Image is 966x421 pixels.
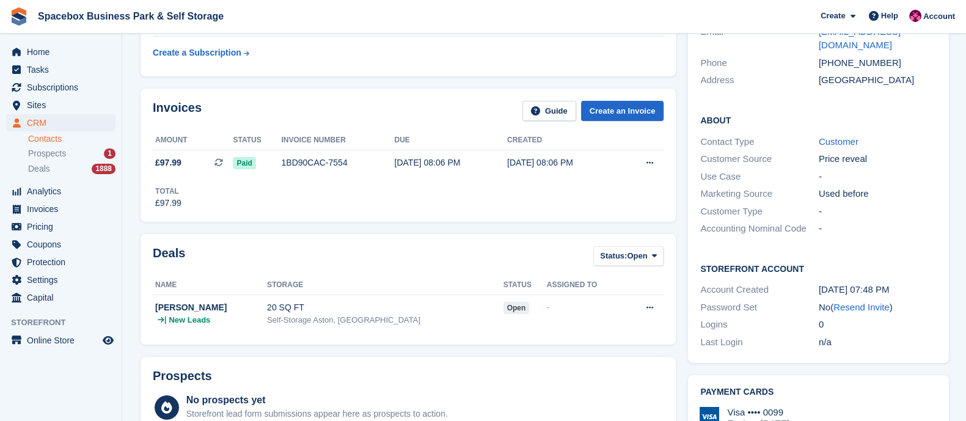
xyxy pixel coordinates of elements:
[27,271,100,288] span: Settings
[186,393,448,408] div: No prospects yet
[6,61,115,78] a: menu
[33,6,229,26] a: Spacebox Business Park & Self Storage
[28,163,50,175] span: Deals
[153,246,185,269] h2: Deals
[233,157,255,169] span: Paid
[593,246,664,266] button: Status: Open
[27,43,100,60] span: Home
[6,332,115,349] a: menu
[627,250,647,262] span: Open
[819,170,937,184] div: -
[27,218,100,235] span: Pricing
[153,42,249,64] a: Create a Subscription
[28,148,66,159] span: Prospects
[27,114,100,131] span: CRM
[6,183,115,200] a: menu
[830,302,893,312] span: ( )
[581,101,664,121] a: Create an Invoice
[819,301,937,315] div: No
[155,301,267,314] div: [PERSON_NAME]
[819,283,937,297] div: [DATE] 07:48 PM
[27,332,100,349] span: Online Store
[153,369,212,383] h2: Prospects
[6,200,115,218] a: menu
[700,170,819,184] div: Use Case
[700,318,819,332] div: Logins
[6,97,115,114] a: menu
[600,250,627,262] span: Status:
[700,187,819,201] div: Marketing Source
[819,73,937,87] div: [GEOGRAPHIC_DATA]
[507,156,620,169] div: [DATE] 08:06 PM
[28,163,115,175] a: Deals 1888
[6,254,115,271] a: menu
[700,114,937,126] h2: About
[700,205,819,219] div: Customer Type
[28,133,115,145] a: Contacts
[819,152,937,166] div: Price reveal
[164,314,166,326] span: |
[10,7,28,26] img: stora-icon-8386f47178a22dfd0bd8f6a31ec36ba5ce8667c1dd55bd0f319d3a0aa187defe.svg
[101,333,115,348] a: Preview store
[700,335,819,350] div: Last Login
[6,271,115,288] a: menu
[27,254,100,271] span: Protection
[27,61,100,78] span: Tasks
[909,10,921,22] img: Avishka Chauhan
[547,301,624,313] div: -
[819,318,937,332] div: 0
[394,156,507,169] div: [DATE] 08:06 PM
[394,131,507,150] th: Due
[819,187,937,201] div: Used before
[267,314,503,326] div: Self-Storage Aston, [GEOGRAPHIC_DATA]
[27,236,100,253] span: Coupons
[6,289,115,306] a: menu
[6,114,115,131] a: menu
[153,46,241,59] div: Create a Subscription
[833,302,890,312] a: Resend Invite
[819,222,937,236] div: -
[503,276,547,295] th: Status
[821,10,845,22] span: Create
[186,408,448,420] div: Storefront lead form submissions appear here as prospects to action.
[6,218,115,235] a: menu
[28,147,115,160] a: Prospects 1
[819,205,937,219] div: -
[700,73,819,87] div: Address
[881,10,898,22] span: Help
[155,156,181,169] span: £97.99
[27,79,100,96] span: Subscriptions
[700,283,819,297] div: Account Created
[281,156,394,169] div: 1BD90CAC-7554
[27,183,100,200] span: Analytics
[819,56,937,70] div: [PHONE_NUMBER]
[11,317,122,329] span: Storefront
[700,301,819,315] div: Password Set
[6,236,115,253] a: menu
[700,387,937,397] h2: Payment cards
[153,131,233,150] th: Amount
[700,262,937,274] h2: Storefront Account
[503,302,530,314] span: open
[169,314,210,326] span: New Leads
[92,164,115,174] div: 1888
[522,101,576,121] a: Guide
[700,222,819,236] div: Accounting Nominal Code
[155,186,181,197] div: Total
[819,335,937,350] div: n/a
[153,276,267,295] th: Name
[104,148,115,159] div: 1
[153,101,202,121] h2: Invoices
[267,301,503,314] div: 20 SQ FT
[6,79,115,96] a: menu
[700,152,819,166] div: Customer Source
[700,135,819,149] div: Contact Type
[727,407,789,418] div: Visa •••• 0099
[6,43,115,60] a: menu
[27,200,100,218] span: Invoices
[27,97,100,114] span: Sites
[547,276,624,295] th: Assigned to
[27,289,100,306] span: Capital
[819,136,858,147] a: Customer
[700,25,819,53] div: Email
